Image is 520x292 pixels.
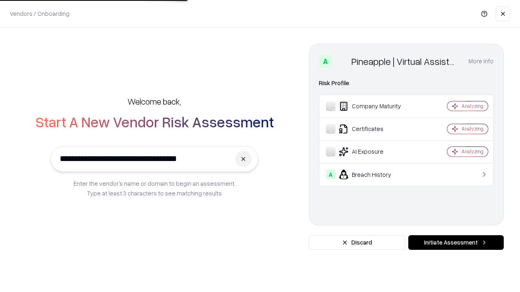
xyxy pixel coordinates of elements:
[326,124,423,134] div: Certificates
[35,114,274,130] h2: Start A New Vendor Risk Assessment
[74,178,236,198] p: Enter the vendor’s name or domain to begin an assessment. Type at least 3 characters to see match...
[468,54,494,69] button: More info
[408,235,504,250] button: Initiate Assessment
[128,96,181,107] h5: Welcome back,
[461,103,483,109] div: Analyzing
[319,78,494,88] div: Risk Profile
[461,125,483,132] div: Analyzing
[326,147,423,157] div: AI Exposure
[326,101,423,111] div: Company Maturity
[351,55,459,68] div: Pineapple | Virtual Assistant Agency
[326,170,423,179] div: Breach History
[10,9,69,18] p: Vendors / Onboarding
[309,235,405,250] button: Discard
[326,170,336,179] div: A
[461,148,483,155] div: Analyzing
[319,55,332,68] div: A
[335,55,348,68] img: Pineapple | Virtual Assistant Agency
